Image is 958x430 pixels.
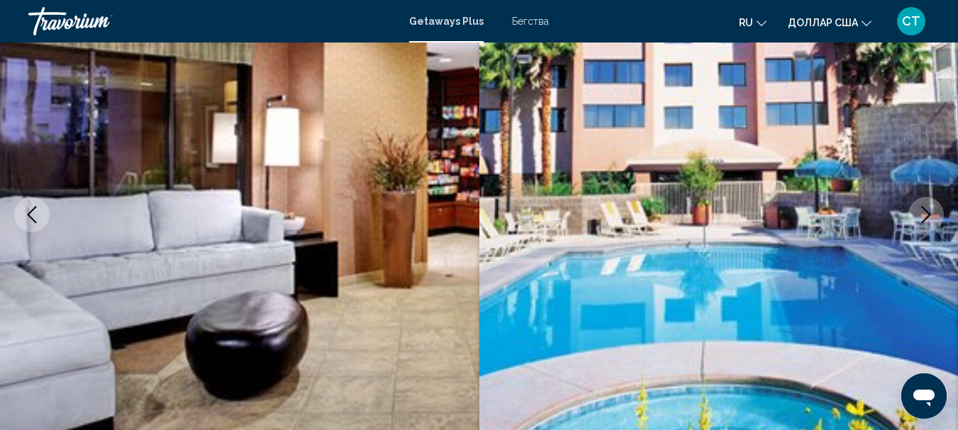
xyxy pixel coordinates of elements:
button: Изменить валюту [788,12,871,33]
font: СТ [902,13,920,28]
a: Травориум [28,7,395,35]
button: Изменить язык [739,12,767,33]
font: ru [739,17,753,28]
button: Меню пользователя [893,6,930,36]
font: доллар США [788,17,858,28]
a: Getaways Plus [409,16,484,27]
button: Previous image [14,197,50,232]
a: Бегства [512,16,549,27]
iframe: Кнопка запуска окна обмена сообщениями [901,373,947,419]
button: Next image [908,197,944,232]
